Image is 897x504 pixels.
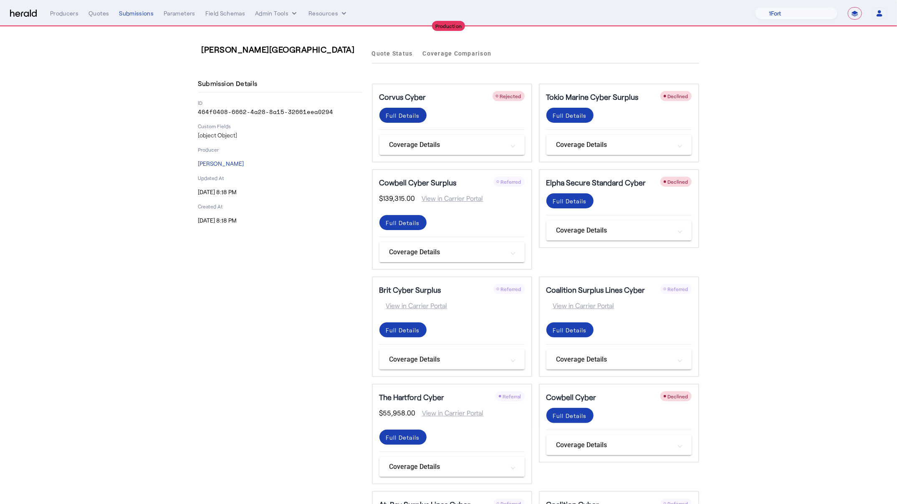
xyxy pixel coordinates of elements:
span: View in Carrier Portal [379,301,447,311]
mat-expansion-panel-header: Coverage Details [379,242,525,262]
div: Full Details [386,433,420,442]
h5: Corvus Cyber [379,91,426,103]
mat-expansion-panel-header: Coverage Details [546,350,692,370]
span: Rejected [500,93,521,99]
p: 464f0408-6662-4a28-8a15-32661eea0294 [198,108,362,116]
div: Full Details [553,197,587,205]
div: Quotes [88,9,109,18]
p: Updated At [198,175,362,181]
span: View in Carrier Portal [546,301,614,311]
h4: Submission Details [198,79,261,89]
span: Declined [668,393,688,399]
button: internal dropdown menu [255,9,298,18]
button: Full Details [379,322,427,337]
mat-panel-title: Coverage Details [389,355,505,365]
a: Quote Status [372,43,413,63]
p: [DATE] 8:18 PM [198,216,362,225]
button: Full Details [546,322,594,337]
p: [object Object] [198,131,362,139]
p: Custom Fields [198,123,362,129]
h5: The Hartford Cyber [379,391,445,403]
button: Full Details [546,108,594,123]
h5: Elpha Secure Standard Cyber [546,177,646,188]
img: Herald Logo [10,10,37,18]
div: Producers [50,9,78,18]
mat-expansion-panel-header: Coverage Details [546,135,692,155]
div: Production [432,21,465,31]
div: Full Details [386,326,420,334]
mat-panel-title: Coverage Details [389,247,505,257]
p: [PERSON_NAME] [198,160,362,168]
span: Declined [668,179,688,185]
span: Referred [668,286,688,292]
div: Submissions [119,9,154,18]
div: Full Details [386,111,420,120]
span: $139,315.00 [379,193,415,203]
mat-panel-title: Coverage Details [389,140,505,150]
div: Full Details [553,411,587,420]
p: Producer [198,146,362,153]
span: View in Carrier Portal [415,193,483,203]
span: Quote Status [372,51,413,56]
span: Referred [501,179,521,185]
mat-expansion-panel-header: Coverage Details [546,435,692,455]
mat-expansion-panel-header: Coverage Details [379,457,525,477]
mat-panel-title: Coverage Details [556,140,672,150]
span: Referral [503,393,521,399]
span: Referred [501,286,521,292]
mat-expansion-panel-header: Coverage Details [379,135,525,155]
h3: [PERSON_NAME][GEOGRAPHIC_DATA] [202,43,365,55]
button: Full Details [379,430,427,445]
mat-panel-title: Coverage Details [556,355,672,365]
mat-expansion-panel-header: Coverage Details [546,220,692,241]
a: Coverage Comparison [423,43,492,63]
div: Parameters [164,9,195,18]
h5: Brit Cyber Surplus [379,284,441,296]
div: Full Details [553,111,587,120]
button: Resources dropdown menu [308,9,348,18]
h5: Cowbell Cyber Surplus [379,177,457,188]
button: Full Details [546,193,594,208]
div: Field Schemas [205,9,245,18]
mat-panel-title: Coverage Details [389,462,505,472]
span: Coverage Comparison [423,51,492,56]
button: Full Details [379,108,427,123]
h5: Tokio Marine Cyber Surplus [546,91,639,103]
p: ID [198,99,362,106]
span: View in Carrier Portal [416,408,484,418]
h5: Coalition Surplus Lines Cyber [546,284,645,296]
h5: Cowbell Cyber [546,391,596,403]
button: Full Details [379,215,427,230]
p: [DATE] 8:18 PM [198,188,362,196]
span: $55,958.00 [379,408,416,418]
mat-panel-title: Coverage Details [556,440,672,450]
button: Full Details [546,408,594,423]
mat-panel-title: Coverage Details [556,225,672,236]
mat-expansion-panel-header: Coverage Details [379,350,525,370]
div: Full Details [553,326,587,334]
p: Created At [198,203,362,210]
span: Declined [668,93,688,99]
div: Full Details [386,218,420,227]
